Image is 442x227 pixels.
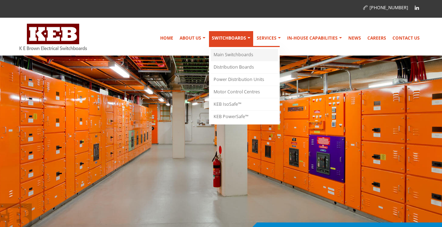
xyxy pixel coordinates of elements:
[211,86,278,98] a: Motor Control Centres
[209,31,253,47] a: Switchboards
[19,24,87,50] img: K E Brown Electrical Switchboards
[254,31,284,45] a: Services
[211,49,278,61] a: Main Switchboards
[390,31,423,45] a: Contact Us
[211,74,278,86] a: Power Distribution Units
[177,31,208,45] a: About Us
[157,31,176,45] a: Home
[284,31,345,45] a: In-house Capabilities
[345,31,364,45] a: News
[365,31,389,45] a: Careers
[211,98,278,111] a: KEB IsoSafe™
[363,5,408,11] a: [PHONE_NUMBER]
[211,61,278,74] a: Distribution Boards
[412,2,422,13] a: Linkedin
[211,111,278,123] a: KEB PowerSafe™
